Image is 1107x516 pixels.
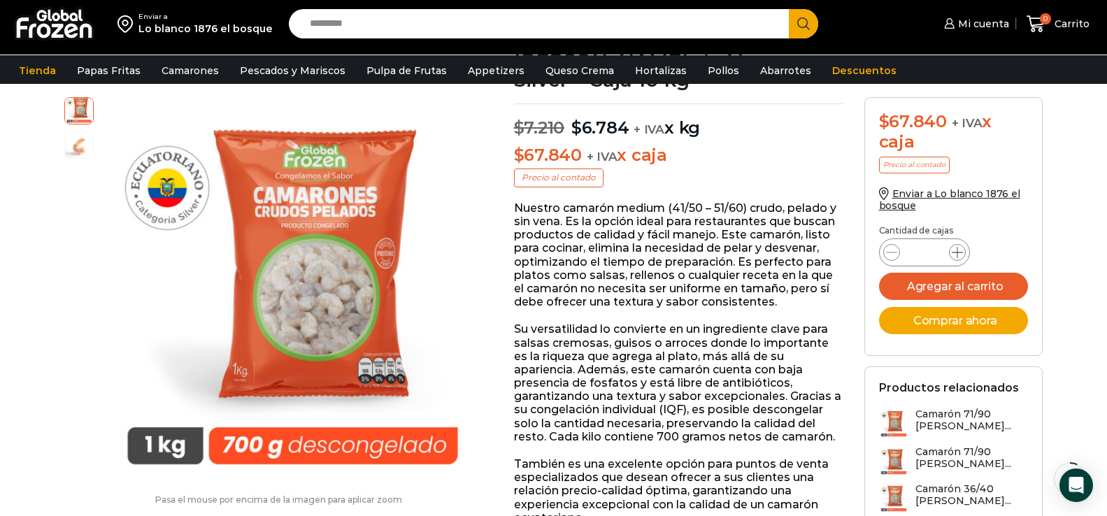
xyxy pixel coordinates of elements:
button: Agregar al carrito [879,273,1029,300]
bdi: 67.840 [514,145,582,165]
span: 0 [1040,13,1051,24]
a: Camarón 71/90 [PERSON_NAME]... [879,446,1029,476]
span: $ [879,111,890,131]
span: $ [514,117,524,138]
img: address-field-icon.svg [117,12,138,36]
bdi: 7.210 [514,117,565,138]
span: camaron-sin-cascara [65,132,93,160]
span: PM04004043 [65,96,93,124]
p: x caja [514,145,843,166]
h3: Camarón 71/90 [PERSON_NAME]... [915,446,1029,470]
span: Mi cuenta [955,17,1009,31]
p: Pasa el mouse por encima de la imagen para aplicar zoom [64,495,493,505]
a: Camarones [155,57,226,84]
a: Abarrotes [753,57,818,84]
div: Lo blanco 1876 el bosque [138,22,273,36]
a: Pulpa de Frutas [359,57,454,84]
p: Precio al contado [514,169,604,187]
p: x kg [514,103,843,138]
h3: Camarón 71/90 [PERSON_NAME]... [915,408,1029,432]
h2: Productos relacionados [879,381,1019,394]
span: + IVA [587,150,617,164]
a: Pescados y Mariscos [233,57,352,84]
bdi: 6.784 [571,117,629,138]
div: Open Intercom Messenger [1059,468,1093,502]
h3: Camarón 36/40 [PERSON_NAME]... [915,483,1029,507]
a: Camarón 71/90 [PERSON_NAME]... [879,408,1029,438]
a: Descuentos [825,57,904,84]
div: x caja [879,112,1029,152]
a: 0 Carrito [1023,8,1093,41]
a: Papas Fritas [70,57,148,84]
button: Comprar ahora [879,307,1029,334]
input: Product quantity [911,243,938,262]
button: Search button [789,9,818,38]
p: Cantidad de cajas [879,226,1029,236]
bdi: 67.840 [879,111,947,131]
p: Nuestro camarón medium (41/50 – 51/60) crudo, pelado y sin vena. Es la opción ideal para restaura... [514,201,843,309]
a: Camarón 36/40 [PERSON_NAME]... [879,483,1029,513]
p: Precio al contado [879,157,950,173]
a: Tienda [12,57,63,84]
span: + IVA [634,122,664,136]
a: Enviar a Lo blanco 1876 el bosque [879,187,1020,212]
a: Pollos [701,57,746,84]
p: Su versatilidad lo convierte en un ingrediente clave para salsas cremosas, guisos o arroces donde... [514,322,843,443]
span: Carrito [1051,17,1090,31]
a: Queso Crema [538,57,621,84]
a: Mi cuenta [941,10,1009,38]
span: $ [514,145,524,165]
h1: Camarón Medium [PERSON_NAME] sin Vena – Silver – Caja 10 kg [514,31,843,89]
div: Enviar a [138,12,273,22]
a: Hortalizas [628,57,694,84]
span: $ [571,117,582,138]
span: + IVA [952,116,983,130]
a: Appetizers [461,57,531,84]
